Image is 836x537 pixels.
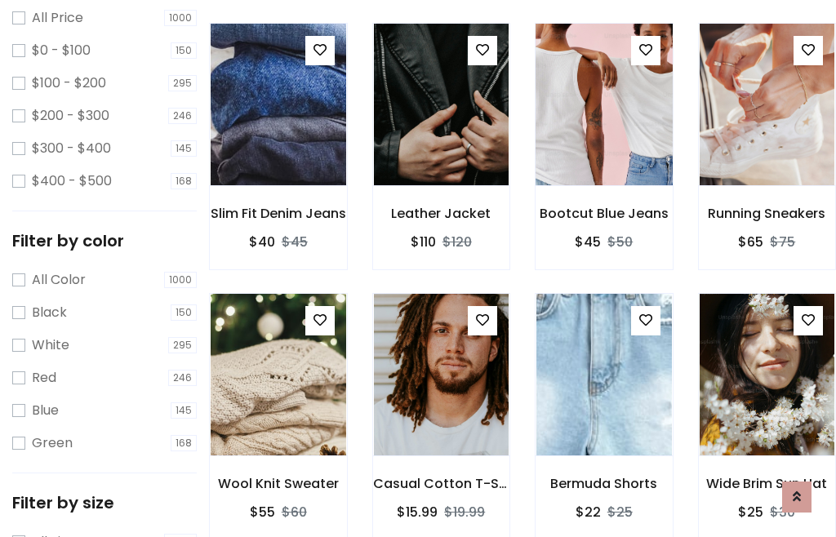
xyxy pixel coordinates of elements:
del: $45 [282,233,308,251]
span: 246 [168,108,197,124]
del: $19.99 [444,503,485,521]
h6: $40 [249,234,275,250]
span: 150 [171,42,197,59]
span: 145 [171,140,197,157]
h6: $25 [738,504,763,520]
span: 168 [171,435,197,451]
span: 1000 [164,10,197,26]
h6: $22 [576,504,601,520]
del: $75 [770,233,795,251]
h6: Wool Knit Sweater [210,476,347,491]
label: Black [32,303,67,322]
h6: $55 [250,504,275,520]
label: $400 - $500 [32,171,112,191]
del: $60 [282,503,307,521]
del: $30 [770,503,795,521]
h6: Wide Brim Sun Hat [699,476,836,491]
h6: Bootcut Blue Jeans [536,206,673,221]
h5: Filter by size [12,493,197,513]
del: $25 [607,503,633,521]
label: Red [32,368,56,388]
span: 150 [171,304,197,321]
label: $200 - $300 [32,106,109,126]
del: $120 [442,233,472,251]
span: 145 [171,402,197,419]
h6: $65 [738,234,763,250]
label: $100 - $200 [32,73,106,93]
span: 1000 [164,272,197,288]
label: $0 - $100 [32,41,91,60]
h5: Filter by color [12,231,197,251]
span: 246 [168,370,197,386]
label: All Color [32,270,86,290]
label: All Price [32,8,83,28]
label: White [32,335,69,355]
h6: Slim Fit Denim Jeans [210,206,347,221]
del: $50 [607,233,633,251]
span: 295 [168,337,197,353]
span: 168 [171,173,197,189]
h6: $45 [575,234,601,250]
h6: $110 [411,234,436,250]
h6: Leather Jacket [373,206,510,221]
h6: Bermuda Shorts [536,476,673,491]
h6: Running Sneakers [699,206,836,221]
label: Green [32,433,73,453]
h6: $15.99 [397,504,438,520]
label: $300 - $400 [32,139,111,158]
span: 295 [168,75,197,91]
h6: Casual Cotton T-Shirt [373,476,510,491]
label: Blue [32,401,59,420]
